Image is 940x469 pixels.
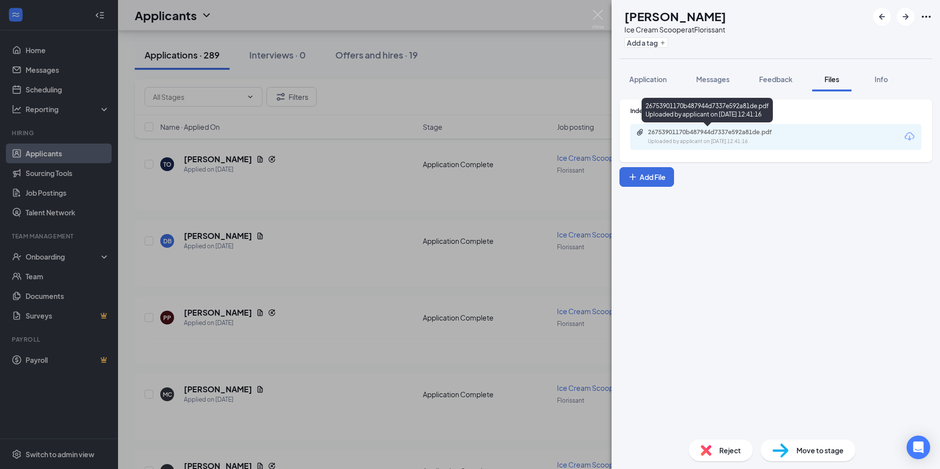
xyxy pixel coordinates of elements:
[660,40,666,46] svg: Plus
[636,128,644,136] svg: Paperclip
[624,8,726,25] h1: [PERSON_NAME]
[907,436,930,459] div: Open Intercom Messenger
[873,8,891,26] button: ArrowLeftNew
[624,37,668,48] button: PlusAdd a tag
[628,172,638,182] svg: Plus
[648,138,795,146] div: Uploaded by applicant on [DATE] 12:41:16
[629,75,667,84] span: Application
[619,167,674,187] button: Add FilePlus
[624,25,726,34] div: Ice Cream Scooper at Florissant
[796,445,844,456] span: Move to stage
[636,128,795,146] a: Paperclip26753901170b487944d7337e592a81de.pdfUploaded by applicant on [DATE] 12:41:16
[876,11,888,23] svg: ArrowLeftNew
[904,131,915,143] svg: Download
[824,75,839,84] span: Files
[920,11,932,23] svg: Ellipses
[759,75,793,84] span: Feedback
[897,8,914,26] button: ArrowRight
[875,75,888,84] span: Info
[630,107,921,115] div: Indeed Resume
[696,75,730,84] span: Messages
[900,11,911,23] svg: ArrowRight
[648,128,786,136] div: 26753901170b487944d7337e592a81de.pdf
[642,98,773,122] div: 26753901170b487944d7337e592a81de.pdf Uploaded by applicant on [DATE] 12:41:16
[719,445,741,456] span: Reject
